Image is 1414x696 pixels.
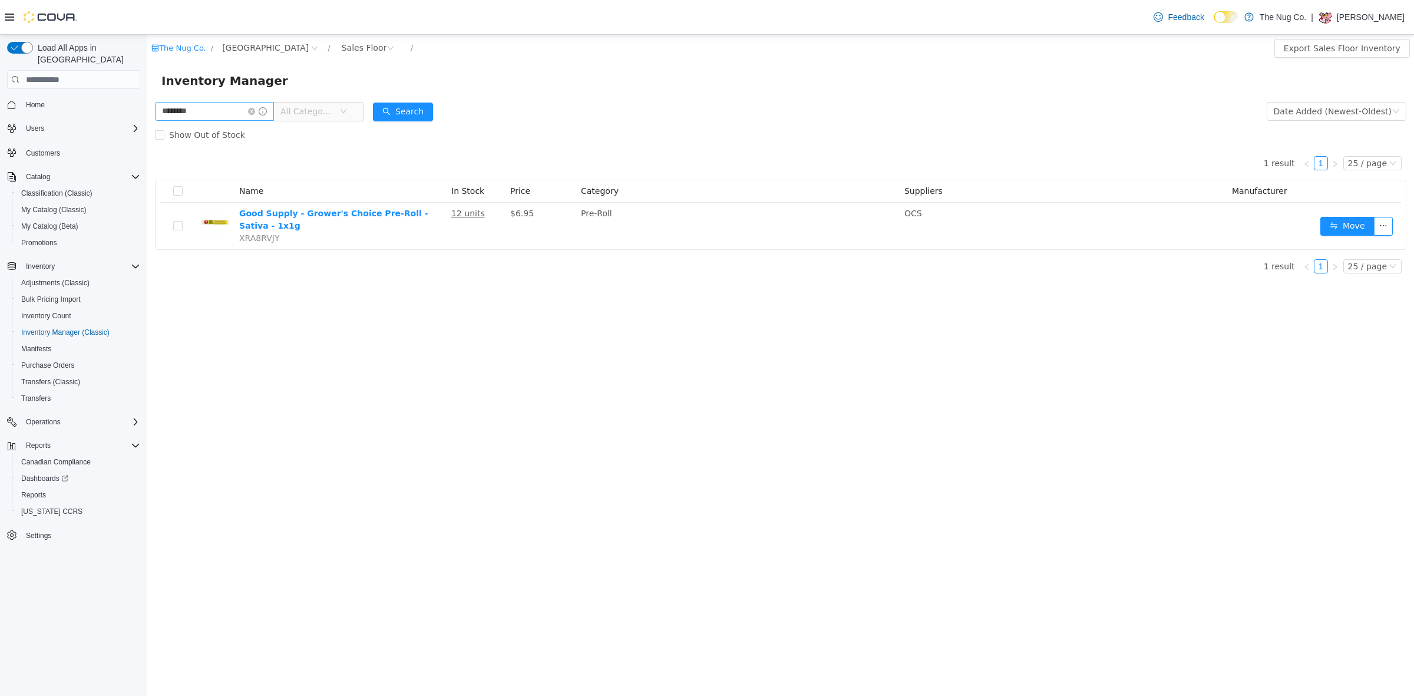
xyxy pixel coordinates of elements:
[16,391,55,405] a: Transfers
[1167,225,1181,239] li: 1
[363,174,386,183] span: $6.95
[2,437,145,454] button: Reports
[21,394,51,403] span: Transfers
[21,311,71,321] span: Inventory Count
[2,527,145,544] button: Settings
[21,259,60,273] button: Inventory
[434,151,471,161] span: Category
[21,507,82,516] span: [US_STATE] CCRS
[21,189,92,198] span: Classification (Classic)
[21,328,110,337] span: Inventory Manager (Classic)
[1242,125,1249,133] i: icon: down
[92,199,132,208] span: XRA8RVJY
[92,174,281,196] a: Good Supply - Grower's Choice Pre-Roll - Sativa - 1x1g
[16,488,140,502] span: Reports
[1152,225,1167,239] li: Previous Page
[304,151,337,161] span: In Stock
[26,124,44,133] span: Users
[21,170,140,184] span: Catalog
[21,146,65,160] a: Customers
[21,295,81,304] span: Bulk Pricing Import
[2,96,145,113] button: Home
[194,4,240,22] div: Sales Floor
[12,454,145,470] button: Canadian Compliance
[1245,73,1252,81] i: icon: down
[1184,126,1191,133] i: icon: right
[12,202,145,218] button: My Catalog (Classic)
[16,309,76,323] a: Inventory Count
[16,342,56,356] a: Manifests
[1201,122,1240,135] div: 25 / page
[21,121,49,136] button: Users
[21,238,57,248] span: Promotions
[12,341,145,357] button: Manifests
[757,151,795,161] span: Suppliers
[1127,4,1263,23] button: Export Sales Floor Inventory
[1214,23,1214,24] span: Dark Mode
[14,37,148,55] span: Inventory Manager
[16,292,140,306] span: Bulk Pricing Import
[21,97,140,112] span: Home
[16,504,87,519] a: [US_STATE] CCRS
[2,144,145,161] button: Customers
[193,73,200,81] i: icon: down
[21,438,55,453] button: Reports
[21,490,46,500] span: Reports
[16,375,85,389] a: Transfers (Classic)
[16,455,95,469] a: Canadian Compliance
[16,309,140,323] span: Inventory Count
[1311,10,1313,24] p: |
[1184,229,1191,236] i: icon: right
[16,203,140,217] span: My Catalog (Classic)
[16,186,97,200] a: Classification (Classic)
[21,145,140,160] span: Customers
[12,503,145,520] button: [US_STATE] CCRS
[1167,121,1181,136] li: 1
[21,361,75,370] span: Purchase Orders
[1214,11,1238,24] input: Dark Mode
[16,504,140,519] span: Washington CCRS
[26,172,50,182] span: Catalog
[21,170,55,184] button: Catalog
[64,9,66,18] span: /
[16,375,140,389] span: Transfers (Classic)
[1152,121,1167,136] li: Previous Page
[180,9,183,18] span: /
[757,174,775,183] span: OCS
[24,11,77,23] img: Cova
[16,292,85,306] a: Bulk Pricing Import
[1181,225,1195,239] li: Next Page
[21,377,80,387] span: Transfers (Classic)
[1201,225,1240,238] div: 25 / page
[12,185,145,202] button: Classification (Classic)
[26,417,61,427] span: Operations
[21,121,140,136] span: Users
[2,120,145,137] button: Users
[1116,121,1148,136] li: 1 result
[21,529,56,543] a: Settings
[2,414,145,430] button: Operations
[16,471,73,486] a: Dashboards
[111,72,120,81] i: icon: info-circle
[17,95,103,105] span: Show Out of Stock
[16,219,83,233] a: My Catalog (Beta)
[12,487,145,503] button: Reports
[1116,225,1148,239] li: 1 result
[53,173,82,202] img: Good Supply - Grower's Choice Pre-Roll - Sativa - 1x1g hero shot
[21,278,90,288] span: Adjustments (Classic)
[4,9,12,17] i: icon: shop
[263,9,266,18] span: /
[16,358,80,372] a: Purchase Orders
[16,236,140,250] span: Promotions
[16,186,140,200] span: Classification (Classic)
[21,457,91,467] span: Canadian Compliance
[12,235,145,251] button: Promotions
[1085,151,1140,161] span: Manufacturer
[12,308,145,324] button: Inventory Count
[16,276,94,290] a: Adjustments (Classic)
[1156,126,1163,133] i: icon: left
[4,9,59,18] a: icon: shopThe Nug Co.
[12,470,145,487] a: Dashboards
[1149,5,1208,29] a: Feedback
[429,168,752,215] td: Pre-Roll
